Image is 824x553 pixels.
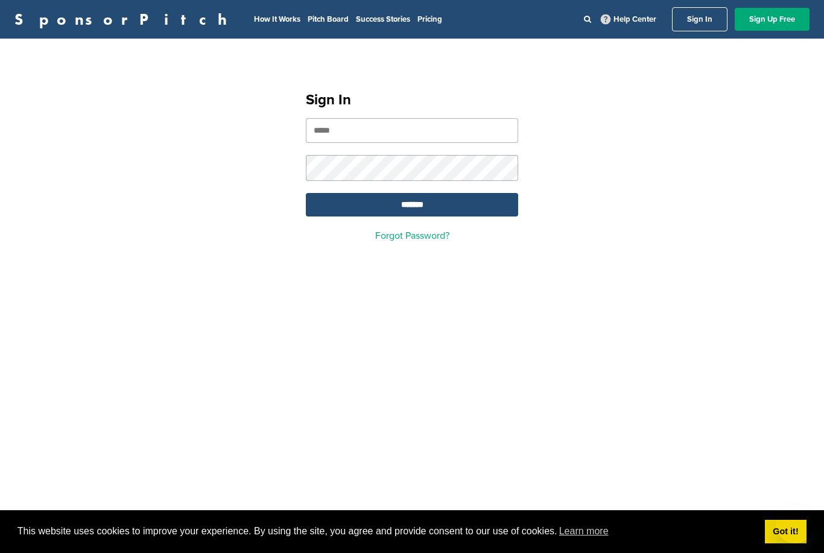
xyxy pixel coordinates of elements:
a: dismiss cookie message [765,520,807,544]
a: Forgot Password? [375,230,449,242]
h1: Sign In [306,89,518,111]
a: How It Works [254,14,300,24]
span: This website uses cookies to improve your experience. By using the site, you agree and provide co... [17,522,755,540]
a: Sign In [672,7,727,31]
a: Success Stories [356,14,410,24]
a: learn more about cookies [557,522,610,540]
a: SponsorPitch [14,11,235,27]
a: Pricing [417,14,442,24]
a: Sign Up Free [735,8,810,31]
a: Pitch Board [308,14,349,24]
a: Help Center [598,12,659,27]
iframe: Button to launch messaging window [776,505,814,543]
